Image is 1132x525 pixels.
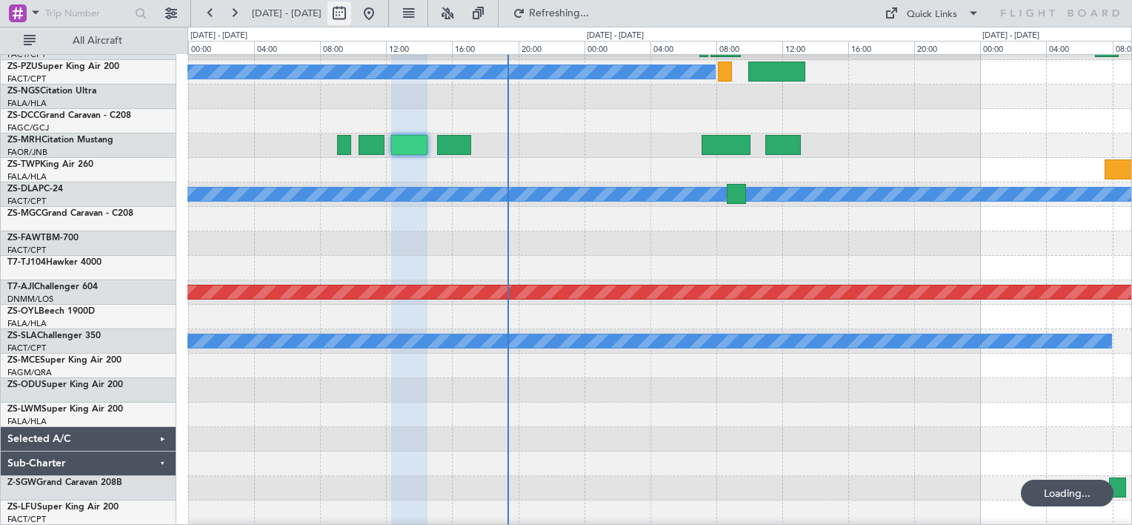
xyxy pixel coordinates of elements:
[190,30,247,42] div: [DATE] - [DATE]
[907,7,957,22] div: Quick Links
[7,367,52,378] a: FAGM/QRA
[7,87,40,96] span: ZS-NGS
[7,503,119,512] a: ZS-LFUSuper King Air 200
[452,41,518,54] div: 16:00
[7,62,38,71] span: ZS-PZU
[7,111,131,120] a: ZS-DCCGrand Caravan - C208
[7,514,46,525] a: FACT/CPT
[7,111,39,120] span: ZS-DCC
[7,343,46,354] a: FACT/CPT
[7,160,93,169] a: ZS-TWPKing Air 260
[7,380,123,389] a: ZS-ODUSuper King Air 200
[650,41,716,54] div: 04:00
[188,41,254,54] div: 00:00
[7,258,101,267] a: T7-TJ104Hawker 4000
[7,147,47,158] a: FAOR/JNB
[716,41,782,54] div: 08:00
[7,136,113,145] a: ZS-MRHCitation Mustang
[7,196,46,207] a: FACT/CPT
[7,49,46,60] a: FACT/CPT
[7,87,96,96] a: ZS-NGSCitation Ultra
[519,41,585,54] div: 20:00
[7,136,41,145] span: ZS-MRH
[7,209,133,218] a: ZS-MGCGrand Caravan - C208
[7,122,49,133] a: FAGC/GCJ
[506,1,595,25] button: Refreshing...
[7,185,63,194] a: ZS-DLAPC-24
[585,41,650,54] div: 00:00
[7,258,46,267] span: T7-TJ104
[7,283,98,291] a: T7-AJIChallenger 604
[7,62,119,71] a: ZS-PZUSuper King Air 200
[252,7,322,20] span: [DATE] - [DATE]
[320,41,386,54] div: 08:00
[7,245,46,256] a: FACT/CPT
[7,331,101,340] a: ZS-SLAChallenger 350
[254,41,320,54] div: 04:00
[877,1,987,25] button: Quick Links
[1046,41,1112,54] div: 04:00
[7,283,34,291] span: T7-AJI
[914,41,980,54] div: 20:00
[1021,480,1113,506] div: Loading...
[7,185,39,194] span: ZS-DLA
[7,478,36,487] span: Z-SGW
[7,294,53,305] a: DNMM/LOS
[7,503,37,512] span: ZS-LFU
[39,36,156,46] span: All Aircraft
[7,307,95,316] a: ZS-OYLBeech 1900D
[7,98,47,109] a: FALA/HLA
[7,318,47,329] a: FALA/HLA
[587,30,644,42] div: [DATE] - [DATE]
[7,234,79,242] a: ZS-FAWTBM-700
[7,234,41,242] span: ZS-FAW
[7,209,41,218] span: ZS-MGC
[16,29,161,53] button: All Aircraft
[982,30,1039,42] div: [DATE] - [DATE]
[7,356,40,365] span: ZS-MCE
[7,160,40,169] span: ZS-TWP
[7,416,47,427] a: FALA/HLA
[528,8,590,19] span: Refreshing...
[980,41,1046,54] div: 00:00
[45,2,130,24] input: Trip Number
[7,405,41,414] span: ZS-LWM
[782,41,848,54] div: 12:00
[7,331,37,340] span: ZS-SLA
[7,380,41,389] span: ZS-ODU
[7,405,123,414] a: ZS-LWMSuper King Air 200
[7,478,122,487] a: Z-SGWGrand Caravan 208B
[7,171,47,182] a: FALA/HLA
[7,73,46,85] a: FACT/CPT
[7,356,121,365] a: ZS-MCESuper King Air 200
[848,41,914,54] div: 16:00
[7,307,39,316] span: ZS-OYL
